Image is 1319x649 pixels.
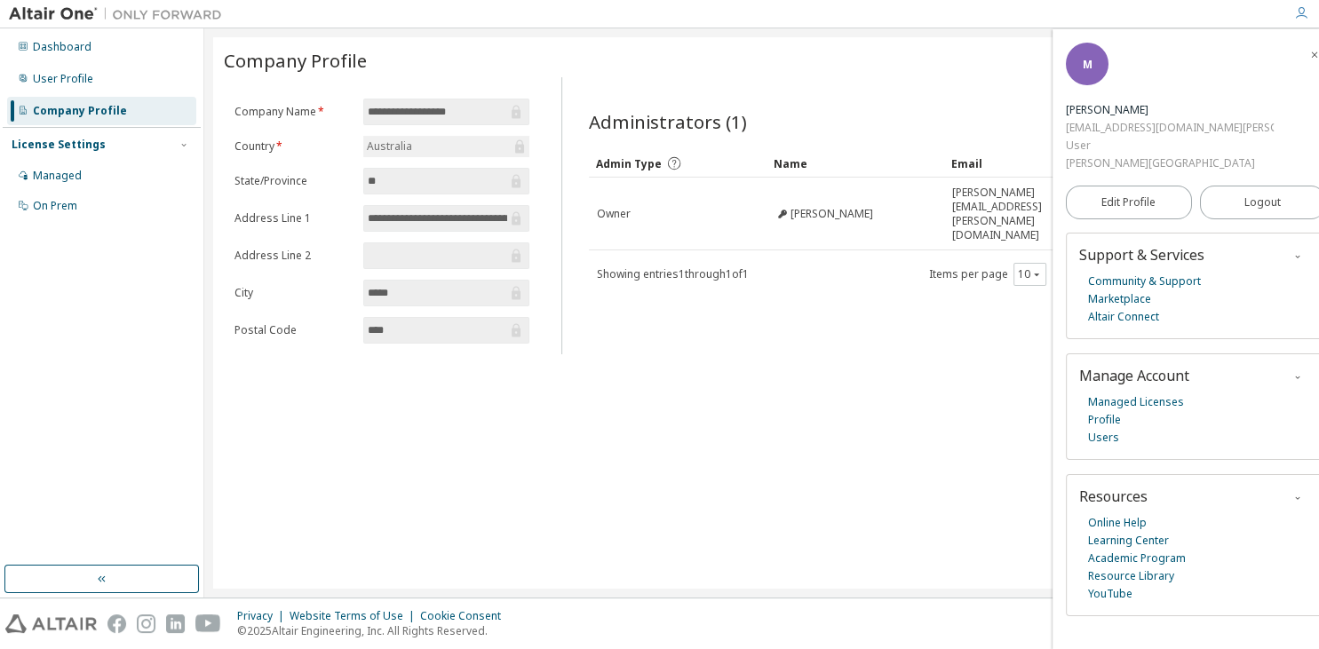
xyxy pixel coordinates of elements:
span: Administrators (1) [589,109,747,134]
div: [EMAIL_ADDRESS][DOMAIN_NAME][PERSON_NAME] [1066,119,1274,137]
div: Australia [364,137,415,156]
div: Website Terms of Use [290,609,420,623]
div: Mercy Rotich [1066,101,1274,119]
label: Company Name [234,105,353,119]
div: License Settings [12,138,106,152]
span: Manage Account [1079,366,1189,385]
div: User [1066,137,1274,154]
span: Owner [597,207,631,221]
div: [PERSON_NAME][GEOGRAPHIC_DATA] [1066,154,1274,172]
a: Profile [1088,411,1121,429]
div: Name [774,149,937,178]
img: altair_logo.svg [5,614,97,633]
label: Postal Code [234,323,353,337]
a: Learning Center [1088,532,1169,550]
div: User Profile [33,72,93,86]
a: Resource Library [1088,567,1174,585]
img: linkedin.svg [166,614,185,633]
a: Online Help [1088,514,1147,532]
span: Edit Profile [1101,195,1156,210]
span: Company Profile [224,48,367,73]
span: Showing entries 1 through 1 of 1 [597,266,749,281]
img: instagram.svg [137,614,155,633]
a: Edit Profile [1066,186,1192,219]
div: On Prem [33,199,77,213]
a: Altair Connect [1088,308,1159,326]
button: 10 [1018,267,1042,281]
div: Company Profile [33,104,127,118]
span: [PERSON_NAME][EMAIL_ADDRESS][PERSON_NAME][DOMAIN_NAME] [952,186,1114,242]
div: Dashboard [33,40,91,54]
div: Privacy [237,609,290,623]
p: © 2025 Altair Engineering, Inc. All Rights Reserved. [237,623,512,638]
span: Logout [1244,194,1281,211]
div: Cookie Consent [420,609,512,623]
img: Altair One [9,5,231,23]
span: Support & Services [1079,245,1204,265]
span: M [1083,57,1093,72]
a: Users [1088,429,1119,447]
span: Admin Type [596,156,662,171]
a: Managed Licenses [1088,393,1184,411]
div: Email [951,149,1115,178]
img: youtube.svg [195,614,221,633]
div: Australia [363,136,529,157]
label: State/Province [234,174,353,188]
a: YouTube [1088,585,1132,603]
a: Marketplace [1088,290,1151,308]
span: Items per page [929,263,1046,286]
label: City [234,286,353,300]
a: Community & Support [1088,273,1201,290]
label: Address Line 1 [234,211,353,226]
label: Country [234,139,353,154]
span: Resources [1079,487,1148,506]
img: facebook.svg [107,614,126,633]
span: [PERSON_NAME] [791,207,873,221]
label: Address Line 2 [234,249,353,263]
a: Academic Program [1088,550,1186,567]
div: Managed [33,169,82,183]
